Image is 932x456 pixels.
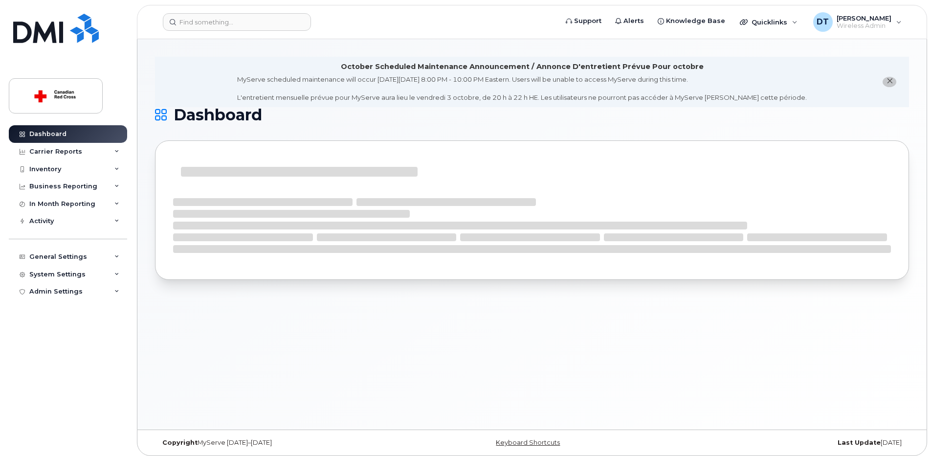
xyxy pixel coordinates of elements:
[174,108,262,122] span: Dashboard
[883,77,896,87] button: close notification
[341,62,704,72] div: October Scheduled Maintenance Announcement / Annonce D'entretient Prévue Pour octobre
[496,439,560,446] a: Keyboard Shortcuts
[838,439,881,446] strong: Last Update
[155,439,406,447] div: MyServe [DATE]–[DATE]
[237,75,807,102] div: MyServe scheduled maintenance will occur [DATE][DATE] 8:00 PM - 10:00 PM Eastern. Users will be u...
[658,439,909,447] div: [DATE]
[162,439,198,446] strong: Copyright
